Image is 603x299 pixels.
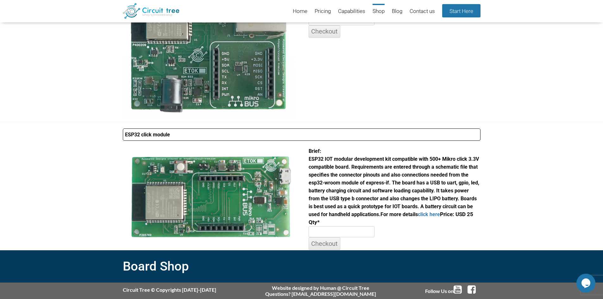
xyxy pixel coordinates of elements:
span: Brief: ESP32 IOT modular development kit compatible with 500+ Mikro click 3.3V compatible board. ... [309,148,479,217]
input: Checkout [309,237,340,250]
a: Pricing [315,4,331,19]
a: Home [293,4,307,19]
div: Circuit Tree © Copyrights [DATE]-[DATE] [123,287,216,293]
span: For more details [380,211,440,217]
div: Price: USD 25 Qty [309,147,480,250]
input: Checkout [309,25,340,38]
a: Start Here [442,4,481,17]
a: click here [418,211,440,217]
iframe: chat widget [576,274,597,293]
a: Capabilities [338,4,365,19]
summary: ESP32 click module [123,128,481,141]
a: Contact us [410,4,435,19]
a: Shop [373,4,385,19]
h2: Board Shop [123,256,481,277]
a: Blog [392,4,402,19]
div: Follow Us on [425,285,481,294]
div: Website designed by Human @ Circuit Tree Questions? [EMAIL_ADDRESS][DOMAIN_NAME] [265,285,376,297]
img: Circuit Tree [123,3,179,19]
